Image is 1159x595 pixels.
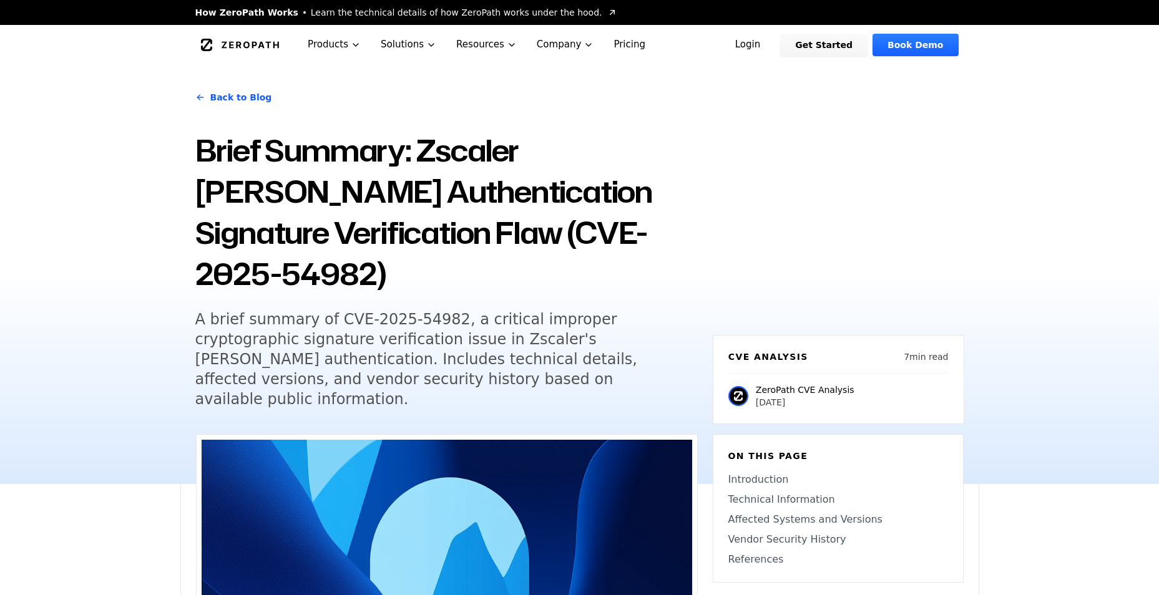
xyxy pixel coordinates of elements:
button: Resources [446,25,527,64]
p: [DATE] [756,396,854,409]
a: Login [720,34,776,56]
a: Book Demo [873,34,958,56]
a: Pricing [604,25,655,64]
span: How ZeroPath Works [195,6,298,19]
nav: Global [180,25,979,64]
a: References [728,552,948,567]
button: Company [527,25,604,64]
span: Learn the technical details of how ZeroPath works under the hood. [311,6,602,19]
button: Products [298,25,371,64]
a: Affected Systems and Versions [728,512,948,527]
a: How ZeroPath WorksLearn the technical details of how ZeroPath works under the hood. [195,6,617,19]
p: 7 min read [904,351,948,363]
button: Solutions [371,25,446,64]
p: ZeroPath CVE Analysis [756,384,854,396]
a: Vendor Security History [728,532,948,547]
a: Introduction [728,472,948,487]
h6: CVE Analysis [728,351,808,363]
a: Get Started [780,34,868,56]
h6: On this page [728,450,948,462]
img: ZeroPath CVE Analysis [728,386,748,406]
a: Back to Blog [195,80,272,115]
a: Technical Information [728,492,948,507]
h1: Brief Summary: Zscaler [PERSON_NAME] Authentication Signature Verification Flaw (CVE-2025-54982) [195,130,698,294]
h5: A brief summary of CVE-2025-54982, a critical improper cryptographic signature verification issue... [195,309,675,409]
